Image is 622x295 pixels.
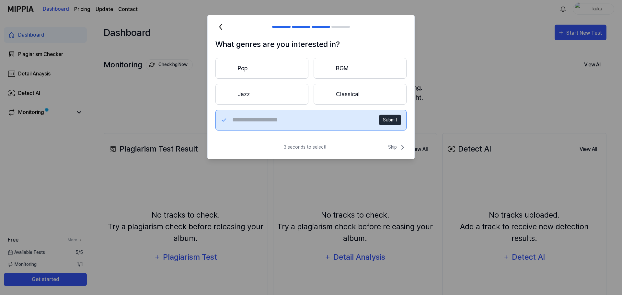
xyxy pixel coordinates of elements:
span: Skip [388,143,407,151]
button: Classical [314,84,407,105]
button: Submit [379,115,401,125]
button: BGM [314,58,407,79]
button: Jazz [215,84,308,105]
h1: What genres are you interested in? [215,39,407,50]
button: Skip [387,143,407,151]
span: 3 seconds to select! [284,144,326,151]
button: Pop [215,58,308,79]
